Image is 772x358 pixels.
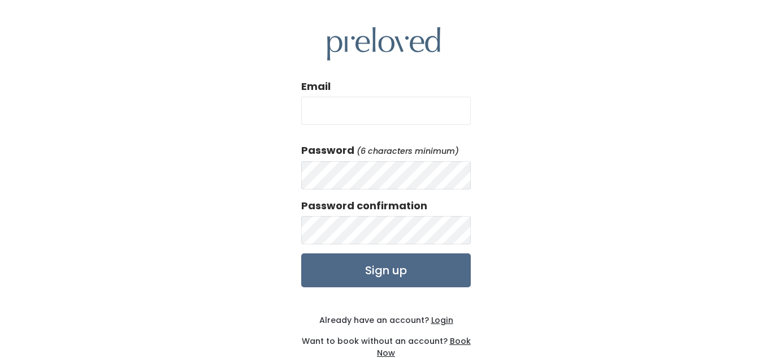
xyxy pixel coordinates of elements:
[431,314,453,326] u: Login
[429,314,453,326] a: Login
[301,143,354,158] label: Password
[357,145,459,157] em: (6 characters minimum)
[301,314,471,326] div: Already have an account?
[301,79,331,94] label: Email
[327,27,440,61] img: preloved logo
[301,199,427,213] label: Password confirmation
[301,253,471,287] input: Sign up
